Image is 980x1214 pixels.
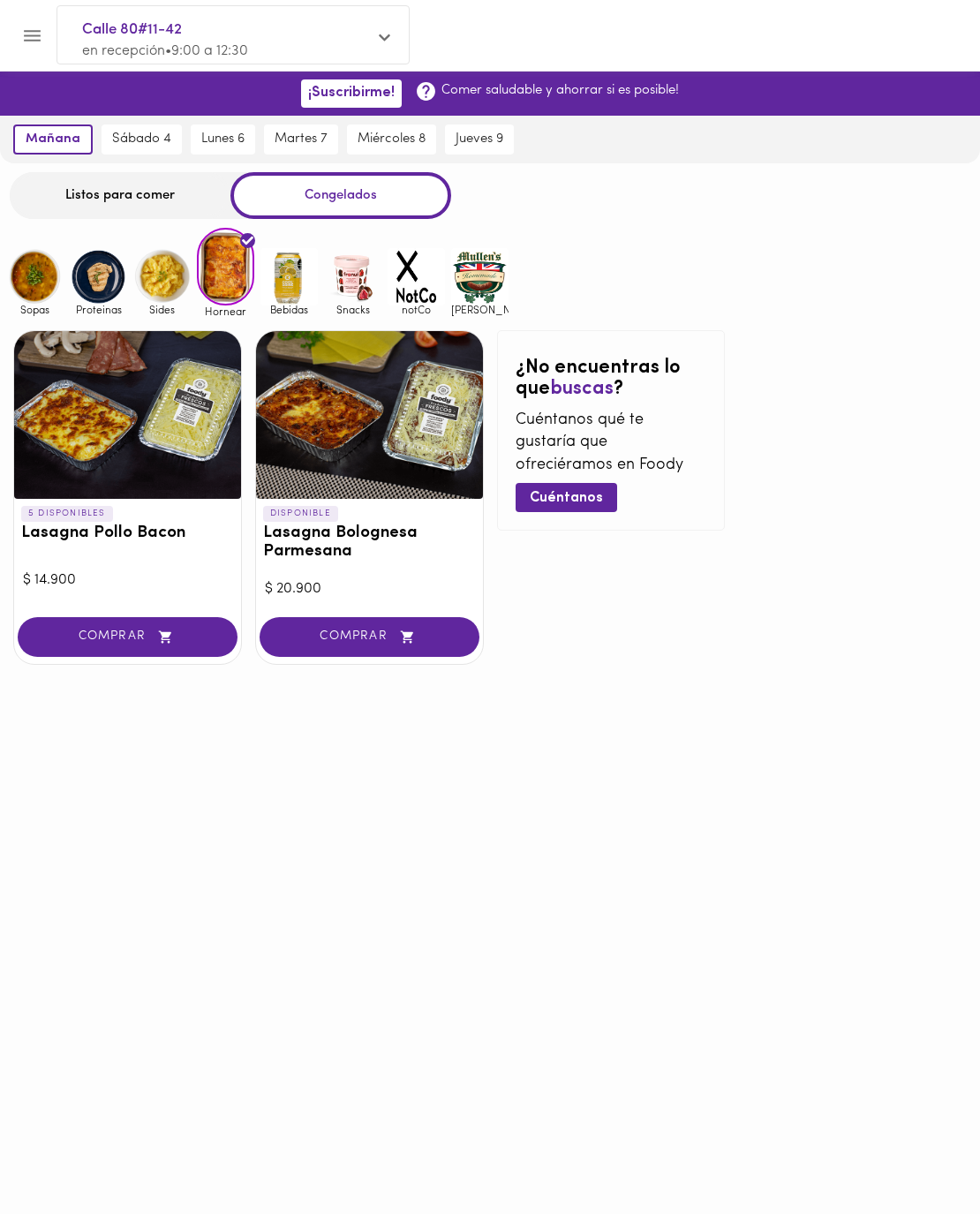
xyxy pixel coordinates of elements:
[388,304,445,315] span: notCo
[301,79,402,107] button: ¡Suscribirme!
[21,506,113,522] p: 5 DISPONIBLES
[6,304,64,315] span: Sopas
[10,172,230,219] div: Listos para comer
[70,248,127,305] img: Proteinas
[260,304,318,315] span: Bebidas
[201,132,245,147] span: lunes 6
[133,248,191,305] img: Sides
[456,132,503,147] span: jueves 9
[308,85,395,102] span: ¡Suscribirme!
[18,617,237,657] button: COMPRAR
[260,617,479,657] button: COMPRAR
[11,14,54,57] button: Menu
[282,630,457,645] span: COMPRAR
[388,248,445,305] img: notCo
[40,630,215,645] span: COMPRAR
[133,304,191,315] span: Sides
[358,132,426,147] span: miércoles 8
[878,1112,962,1196] iframe: Messagebird Livechat Widget
[347,124,436,155] button: miércoles 8
[26,132,80,147] span: mañana
[324,248,381,305] img: Snacks
[82,44,248,58] span: en recepción • 9:00 a 12:30
[530,490,603,507] span: Cuéntanos
[264,124,338,155] button: martes 7
[13,124,93,155] button: mañana
[112,132,171,147] span: sábado 4
[550,379,614,399] span: buscas
[6,248,64,305] img: Sopas
[451,304,509,315] span: [PERSON_NAME]
[324,304,381,315] span: Snacks
[451,248,509,305] img: mullens
[516,410,707,478] p: Cuéntanos qué te gustaría que ofreciéramos en Foody
[445,124,514,155] button: jueves 9
[197,305,254,317] span: Hornear
[70,304,127,315] span: Proteinas
[82,19,366,41] span: Calle 80#11-42
[260,248,318,305] img: Bebidas
[230,172,451,219] div: Congelados
[21,524,234,543] h3: Lasagna Pollo Bacon
[14,331,241,499] div: Lasagna Pollo Bacon
[256,331,483,499] div: Lasagna Bolognesa Parmesana
[23,570,232,591] div: $ 14.900
[275,132,328,147] span: martes 7
[265,579,474,599] div: $ 20.900
[263,506,338,522] p: DISPONIBLE
[441,81,679,100] p: Comer saludable y ahorrar si es posible!
[516,358,707,400] h2: ¿No encuentras lo que ?
[197,228,254,305] img: Hornear
[102,124,182,155] button: sábado 4
[191,124,255,155] button: lunes 6
[263,524,476,562] h3: Lasagna Bolognesa Parmesana
[516,483,617,512] button: Cuéntanos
